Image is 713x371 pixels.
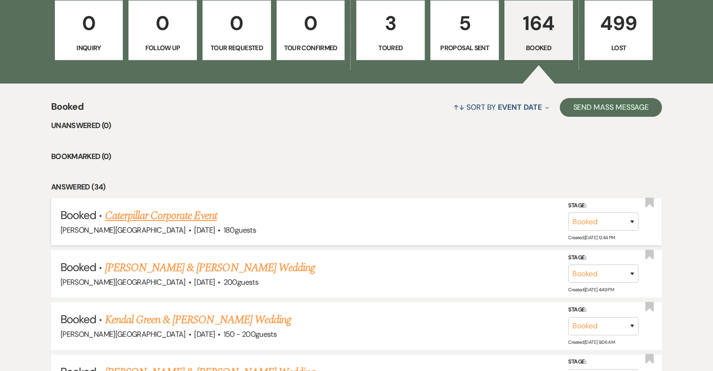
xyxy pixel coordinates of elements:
[568,201,638,211] label: Stage:
[362,43,419,53] p: Toured
[224,329,277,339] span: 150 - 200 guests
[105,207,217,224] a: Caterpillar Corporate Event
[135,43,191,53] p: Follow Up
[203,0,271,61] a: 0Tour Requested
[362,8,419,39] p: 3
[194,277,215,287] span: [DATE]
[277,0,345,61] a: 0Tour Confirmed
[591,8,647,39] p: 499
[356,0,425,61] a: 3Toured
[60,312,96,326] span: Booked
[568,339,615,345] span: Created: [DATE] 9:06 AM
[209,8,265,39] p: 0
[135,8,191,39] p: 0
[224,277,258,287] span: 200 guests
[568,253,638,263] label: Stage:
[60,277,186,287] span: [PERSON_NAME][GEOGRAPHIC_DATA]
[453,102,465,112] span: ↑↓
[450,95,553,120] button: Sort By Event Date
[61,8,117,39] p: 0
[55,0,123,61] a: 0Inquiry
[560,98,662,117] button: Send Mass Message
[51,120,662,132] li: Unanswered (0)
[61,43,117,53] p: Inquiry
[224,225,256,235] span: 180 guests
[436,8,493,39] p: 5
[510,8,567,39] p: 164
[194,225,215,235] span: [DATE]
[60,329,186,339] span: [PERSON_NAME][GEOGRAPHIC_DATA]
[60,260,96,274] span: Booked
[194,329,215,339] span: [DATE]
[591,43,647,53] p: Lost
[568,235,615,241] span: Created: [DATE] 12:44 PM
[568,287,614,293] span: Created: [DATE] 4:49 PM
[568,357,638,367] label: Stage:
[60,225,186,235] span: [PERSON_NAME][GEOGRAPHIC_DATA]
[568,305,638,315] label: Stage:
[283,43,339,53] p: Tour Confirmed
[498,102,541,112] span: Event Date
[283,8,339,39] p: 0
[585,0,653,61] a: 499Lost
[510,43,567,53] p: Booked
[105,259,315,276] a: [PERSON_NAME] & [PERSON_NAME] Wedding
[51,99,83,120] span: Booked
[51,181,662,193] li: Answered (34)
[105,311,291,328] a: Kendal Green & [PERSON_NAME] Wedding
[436,43,493,53] p: Proposal Sent
[60,208,96,222] span: Booked
[209,43,265,53] p: Tour Requested
[430,0,499,61] a: 5Proposal Sent
[128,0,197,61] a: 0Follow Up
[51,151,662,163] li: Bookmarked (0)
[504,0,573,61] a: 164Booked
